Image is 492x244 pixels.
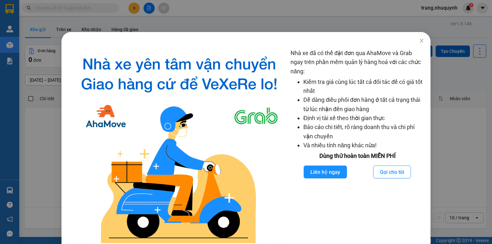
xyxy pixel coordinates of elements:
span: close [419,38,424,43]
li: Và nhiều tính năng khác nữa! [303,141,424,150]
li: Báo cáo chi tiết, rõ ràng doanh thu và chi phí vận chuyển [303,123,424,141]
li: Kiểm tra giá cùng lúc tất cả đối tác để có giá tốt nhất [303,77,424,96]
span: Gọi cho tôi [380,168,404,176]
button: Liên hệ ngay [304,166,347,178]
button: Close [413,32,430,50]
li: Dễ dàng điều phối đơn hàng ở tất cả trạng thái từ lúc nhận đến giao hàng [303,95,424,114]
div: Dùng thử hoàn toàn MIỄN PHÍ [291,151,424,160]
li: Định vị tài xế theo thời gian thực [303,114,424,123]
button: Gọi cho tôi [373,166,411,178]
span: Liên hệ ngay [310,168,340,176]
